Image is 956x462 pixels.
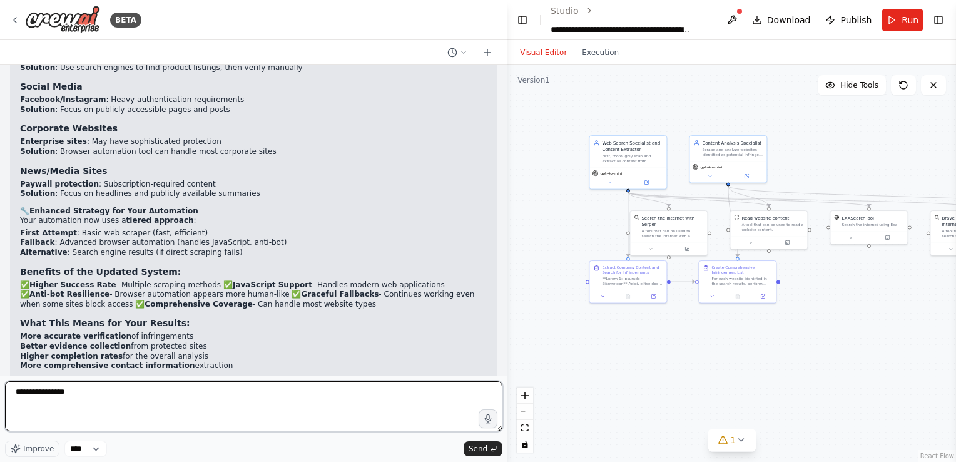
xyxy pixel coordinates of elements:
button: Open in side panel [729,173,765,180]
strong: Fallback [20,238,55,247]
h2: 🔧 [20,207,487,217]
strong: Enhanced Strategy for Your Automation [29,207,198,215]
strong: More comprehensive contact information [20,361,195,370]
div: EXASearchTool [842,215,875,221]
div: Extract Company Content and Search for Infringements**Lorem 1: Ipsumdo Sitametcon** Adipi, elitse... [589,260,668,304]
nav: breadcrumb [551,4,712,36]
button: Switch to previous chat [442,45,472,60]
li: : Heavy authentication requirements [20,95,487,105]
li: of infringements [20,332,487,342]
strong: What This Means for Your Results [20,318,186,328]
div: A tool that can be used to read a website content. [742,222,804,232]
span: Hide Tools [840,80,878,90]
img: BraveSearchTool [935,215,940,220]
a: Studio [551,6,579,16]
span: Run [902,14,918,26]
img: EXASearchTool [835,215,840,220]
div: Web Search Specialist and Content Extractor [603,140,663,152]
li: for the overall analysis [20,352,487,362]
h3: : [20,317,487,329]
button: Hide Tools [818,75,886,95]
strong: More accurate verification [20,332,131,341]
div: First, thoroughly scan and extract all content from {company_url} including products, services, d... [603,153,663,163]
button: Open in side panel [752,293,773,300]
div: Create Comprehensive Infringement ListFor each website identified in the search results, perform ... [699,260,777,304]
strong: Solution [20,189,55,198]
button: Download [747,9,816,31]
li: : Focus on headlines and publicly available summaries [20,189,487,199]
strong: Enterprise sites [20,137,87,146]
strong: JavaScript Support [233,280,312,289]
p: Your automation now uses a : [20,216,487,226]
button: Open in side panel [629,179,664,187]
g: Edge from 0cbf1230-3e16-4abf-9d66-f70e93ceefc9 to 35dd57f9-2968-43f5-bda0-548517091cda [625,192,631,257]
strong: First Attempt [20,228,77,237]
span: Improve [23,444,54,454]
strong: tiered approach [126,216,194,225]
div: Scrape and analyze websites identified as potential infringers to verify unauthorized use of cont... [703,147,763,157]
li: : Basic web scraper (fast, efficient) [20,228,487,239]
button: Open in side panel [870,234,905,242]
button: No output available [725,293,751,300]
div: Search the internet using Exa [842,222,904,227]
button: Click to speak your automation idea [479,409,497,428]
li: : Search engine results (if direct scraping fails) [20,248,487,258]
strong: Graceful Fallbacks [301,290,379,299]
div: BETA [110,13,141,28]
strong: Facebook/Instagram [20,95,106,104]
button: fit view [517,420,533,436]
span: Download [767,14,811,26]
div: Content Analysis SpecialistScrape and analyze websites identified as potential infringers to veri... [689,135,768,183]
strong: Alternative [20,248,68,257]
strong: Paywall protection [20,180,99,188]
div: Web Search Specialist and Content ExtractorFirst, thoroughly scan and extract all content from {c... [589,135,668,190]
strong: Solution [20,147,55,156]
img: SerperDevTool [634,215,639,220]
strong: Solution [20,105,55,114]
li: from protected sites [20,342,487,352]
button: Hide left sidebar [515,11,530,29]
button: Visual Editor [512,45,574,60]
g: Edge from 35dd57f9-2968-43f5-bda0-548517091cda to 366c8a9f-a441-4972-a4ab-1df2fb53793c [671,279,695,285]
button: Open in side panel [669,245,705,253]
li: extraction [20,361,487,371]
button: Publish [820,9,877,31]
span: 1 [730,434,736,446]
li: : Focus on publicly accessible pages and posts [20,105,487,115]
li: : Browser automation tool can handle most corporate sites [20,147,487,157]
p: ✅ - Multiple scraping methods ✅ - Handles modern web applications ✅ - Browser automation appears ... [20,280,487,310]
div: Read website content [742,215,790,221]
div: EXASearchToolEXASearchToolSearch the internet using Exa [830,210,908,245]
button: No output available [615,293,641,300]
strong: Social Media [20,81,83,91]
div: **Lorem 1: Ipsumdo Sitametcon** Adipi, elitse doe temporin utlabor etdolor ma {aliquae_adm} ve qu... [603,276,663,286]
strong: Comprehensive Coverage [145,300,253,309]
div: Version 1 [517,75,550,85]
span: Send [469,444,487,454]
li: : May have sophisticated protection [20,137,487,147]
span: Publish [840,14,872,26]
div: Content Analysis Specialist [703,140,763,146]
li: : Use search engines to find product listings, then verify manually [20,63,487,73]
button: Open in side panel [770,239,805,247]
img: ScrapeWebsiteTool [735,215,740,220]
button: Run [882,9,923,31]
div: A tool that can be used to search the internet with a search_query. Supports different search typ... [642,228,704,239]
img: Logo [25,6,100,34]
button: Open in side panel [643,293,664,300]
button: Send [464,441,502,456]
span: gpt-4o-mini [701,165,723,170]
strong: News/Media Sites [20,166,108,176]
strong: Benefits of the Updated System [20,267,178,277]
div: ScrapeWebsiteToolRead website contentA tool that can be used to read a website content. [730,210,808,250]
button: Execution [574,45,626,60]
strong: Corporate Websites [20,123,118,133]
button: 1 [708,429,756,452]
div: Extract Company Content and Search for Infringements [603,265,663,275]
button: zoom in [517,388,533,404]
button: Show right sidebar [931,11,946,29]
div: For each website identified in the search results, perform detailed content analysis to: - Scrape... [712,276,773,286]
strong: Solution [20,63,55,72]
strong: Anti-bot Resilience [29,290,109,299]
div: Search the internet with Serper [642,215,704,227]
